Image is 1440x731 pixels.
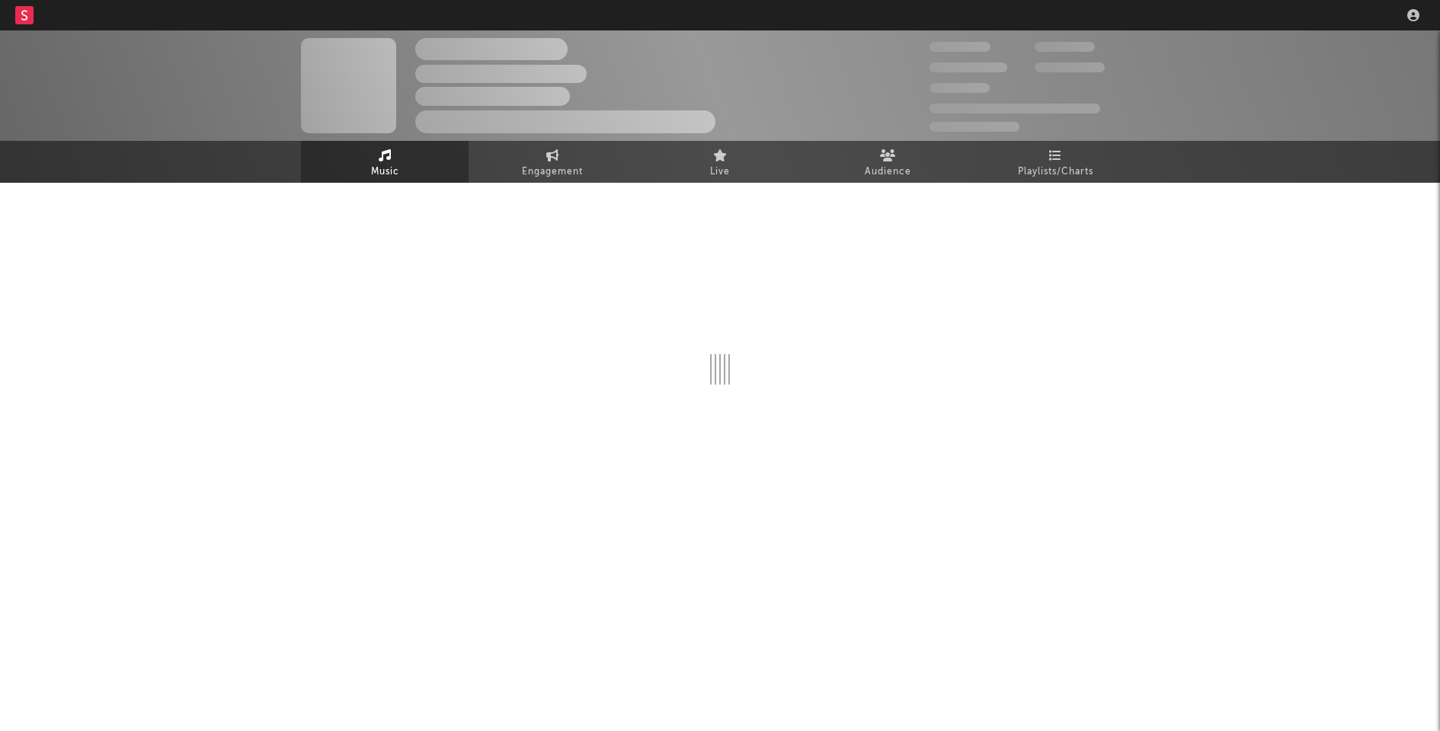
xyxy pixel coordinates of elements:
[1035,42,1095,52] span: 100,000
[804,141,971,183] a: Audience
[1035,62,1105,72] span: 1,000,000
[522,163,583,181] span: Engagement
[930,62,1007,72] span: 50,000,000
[636,141,804,183] a: Live
[469,141,636,183] a: Engagement
[930,42,990,52] span: 300,000
[301,141,469,183] a: Music
[371,163,399,181] span: Music
[930,83,990,93] span: 100,000
[865,163,911,181] span: Audience
[930,122,1019,132] span: Jump Score: 85.0
[1018,163,1093,181] span: Playlists/Charts
[971,141,1139,183] a: Playlists/Charts
[930,104,1100,113] span: 50,000,000 Monthly Listeners
[710,163,730,181] span: Live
